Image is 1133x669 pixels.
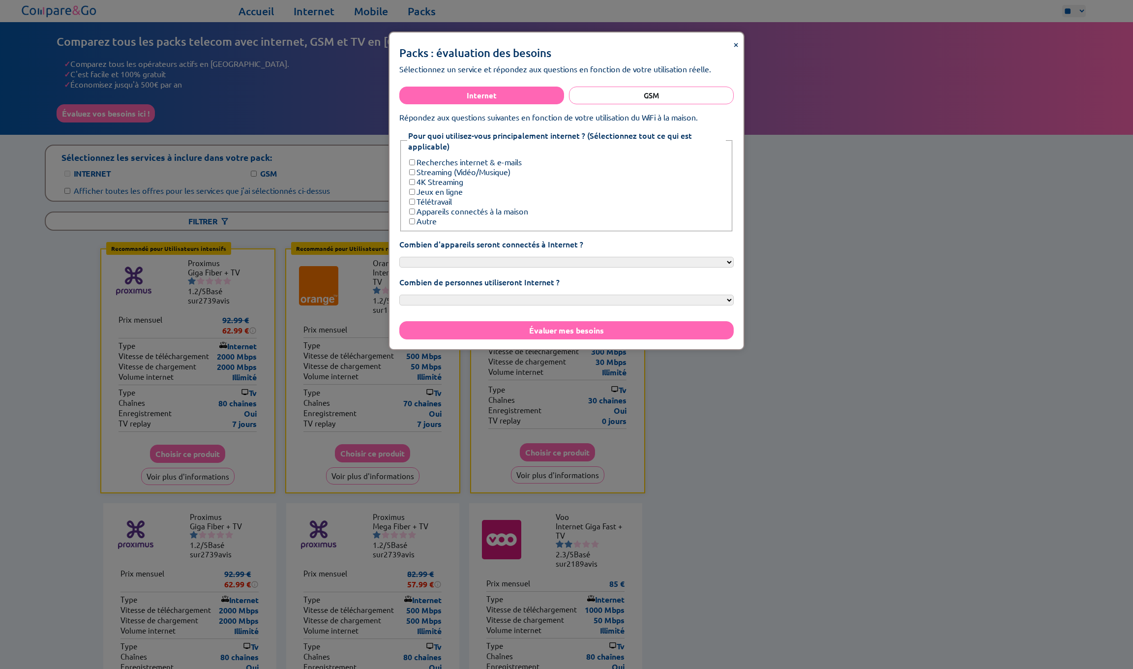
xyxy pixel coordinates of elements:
label: Streaming (Vidéo/Musique) [407,167,510,177]
input: Autre [409,218,415,224]
label: Jeux en ligne [407,186,463,196]
p: Sélectionnez un service et répondez aux questions en fonction de votre utilisation réelle. [399,64,734,74]
input: Jeux en ligne [409,189,415,195]
input: Recherches internet & e-mails [409,159,415,165]
label: 4K Streaming [407,177,463,186]
span: × [733,37,739,50]
button: Internet [399,87,564,104]
h2: Packs : évaluation des besoins [399,46,734,60]
input: 4K Streaming [409,179,415,185]
label: Appareils connectés à la maison [407,206,528,216]
label: Combien d'appareils seront connectés à Internet ? [399,239,734,249]
label: Télétravail [407,196,452,206]
input: Télétravail [409,199,415,205]
legend: Pour quoi utilisez-vous principalement internet ? (Sélectionnez tout ce qui est applicable) [407,130,726,152]
label: Recherches internet & e-mails [407,157,522,167]
p: Répondez aux questions suivantes en fonction de votre utilisation du WiFi à la maison. [399,112,734,122]
input: Streaming (Vidéo/Musique) [409,169,415,175]
label: Autre [407,216,437,226]
button: Évaluer mes besoins [399,321,734,339]
button: GSM [569,87,734,104]
input: Appareils connectés à la maison [409,209,415,214]
label: Combien de personnes utiliseront Internet ? [399,276,734,287]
